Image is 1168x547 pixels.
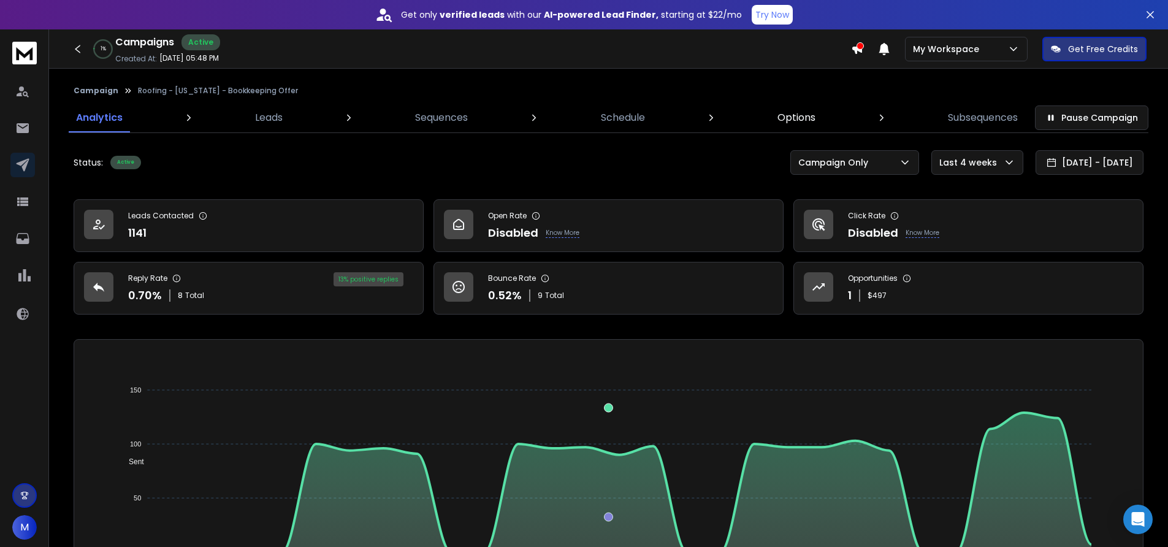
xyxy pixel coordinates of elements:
[74,199,424,252] a: Leads Contacted1141
[12,515,37,540] button: M
[74,262,424,315] a: Reply Rate0.70%8Total13% positive replies
[255,110,283,125] p: Leads
[488,211,527,221] p: Open Rate
[12,42,37,64] img: logo
[1123,505,1153,534] div: Open Intercom Messenger
[185,291,204,300] span: Total
[128,287,162,304] p: 0.70 %
[1036,150,1143,175] button: [DATE] - [DATE]
[848,224,898,242] p: Disabled
[906,228,939,238] p: Know More
[101,45,106,53] p: 1 %
[120,457,144,466] span: Sent
[538,291,543,300] span: 9
[848,211,885,221] p: Click Rate
[1035,105,1148,130] button: Pause Campaign
[594,103,652,132] a: Schedule
[848,273,898,283] p: Opportunities
[130,386,141,394] tspan: 150
[793,262,1143,315] a: Opportunities1$497
[128,211,194,221] p: Leads Contacted
[115,54,157,64] p: Created At:
[138,86,298,96] p: Roofing - [US_STATE] - Bookkeeping Offer
[415,110,468,125] p: Sequences
[401,9,742,21] p: Get only with our starting at $22/mo
[601,110,645,125] p: Schedule
[433,199,784,252] a: Open RateDisabledKnow More
[777,110,815,125] p: Options
[74,86,118,96] button: Campaign
[913,43,984,55] p: My Workspace
[128,273,167,283] p: Reply Rate
[544,9,658,21] strong: AI-powered Lead Finder,
[868,291,887,300] p: $ 497
[248,103,290,132] a: Leads
[798,156,873,169] p: Campaign Only
[115,35,174,50] h1: Campaigns
[755,9,789,21] p: Try Now
[488,224,538,242] p: Disabled
[488,273,536,283] p: Bounce Rate
[545,291,564,300] span: Total
[752,5,793,25] button: Try Now
[334,272,403,286] div: 13 % positive replies
[181,34,220,50] div: Active
[546,228,579,238] p: Know More
[848,287,852,304] p: 1
[134,494,141,502] tspan: 50
[939,156,1002,169] p: Last 4 weeks
[793,199,1143,252] a: Click RateDisabledKnow More
[948,110,1018,125] p: Subsequences
[76,110,123,125] p: Analytics
[159,53,219,63] p: [DATE] 05:48 PM
[941,103,1025,132] a: Subsequences
[1042,37,1147,61] button: Get Free Credits
[433,262,784,315] a: Bounce Rate0.52%9Total
[110,156,141,169] div: Active
[488,287,522,304] p: 0.52 %
[69,103,130,132] a: Analytics
[408,103,475,132] a: Sequences
[1068,43,1138,55] p: Get Free Credits
[770,103,823,132] a: Options
[178,291,183,300] span: 8
[440,9,505,21] strong: verified leads
[128,224,147,242] p: 1141
[130,440,141,448] tspan: 100
[74,156,103,169] p: Status:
